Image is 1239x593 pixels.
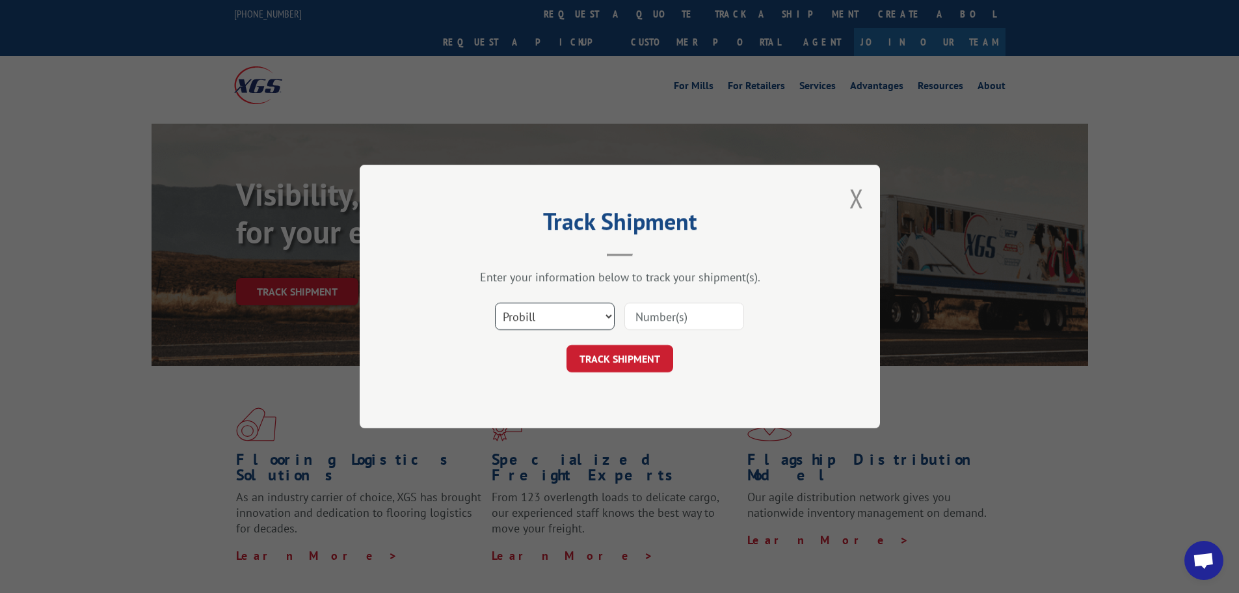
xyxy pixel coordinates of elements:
div: Enter your information below to track your shipment(s). [425,269,815,284]
div: Open chat [1184,541,1223,580]
button: Close modal [849,181,864,215]
input: Number(s) [624,303,744,330]
button: TRACK SHIPMENT [566,345,673,372]
h2: Track Shipment [425,212,815,237]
